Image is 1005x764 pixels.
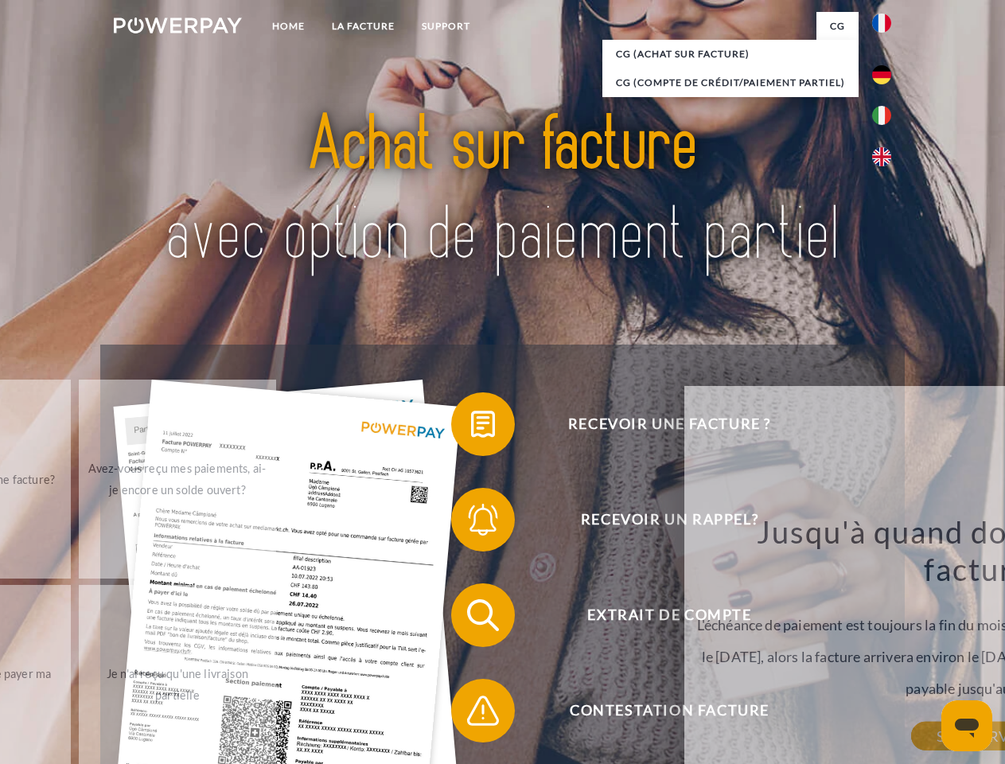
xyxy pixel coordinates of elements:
iframe: Bouton de lancement de la fenêtre de messagerie [941,700,992,751]
img: qb_warning.svg [463,691,503,731]
a: LA FACTURE [318,12,408,41]
div: Avez-vous reçu mes paiements, ai-je encore un solde ouvert? [88,458,267,501]
a: Home [259,12,318,41]
a: CG (Compte de crédit/paiement partiel) [602,68,859,97]
img: it [872,106,891,125]
img: en [872,147,891,166]
button: Contestation Facture [451,679,865,743]
a: Avez-vous reçu mes paiements, ai-je encore un solde ouvert? [79,380,277,579]
a: Support [408,12,484,41]
a: CG (achat sur facture) [602,40,859,68]
img: logo-powerpay-white.svg [114,18,242,33]
a: CG [816,12,859,41]
div: Je n'ai reçu qu'une livraison partielle [88,663,267,706]
img: qb_search.svg [463,595,503,635]
img: de [872,65,891,84]
img: title-powerpay_fr.svg [152,76,853,305]
img: fr [872,14,891,33]
button: Extrait de compte [451,583,865,647]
